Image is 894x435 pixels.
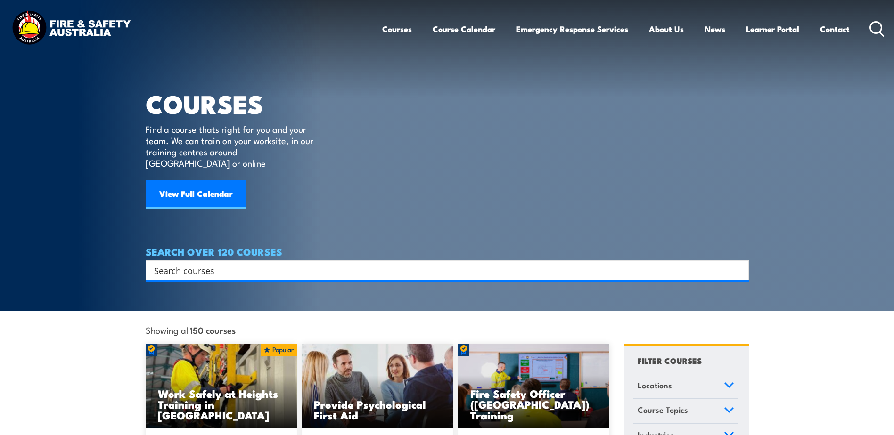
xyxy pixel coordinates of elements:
[302,344,453,429] img: Mental Health First Aid Training Course from Fire & Safety Australia
[158,388,285,420] h3: Work Safely at Heights Training in [GEOGRAPHIC_DATA]
[154,263,728,277] input: Search input
[458,344,610,429] img: Fire Safety Advisor
[314,399,441,420] h3: Provide Psychological First Aid
[633,374,738,399] a: Locations
[302,344,453,429] a: Provide Psychological First Aid
[146,180,246,209] a: View Full Calendar
[820,16,850,41] a: Contact
[146,344,297,429] a: Work Safely at Heights Training in [GEOGRAPHIC_DATA]
[382,16,412,41] a: Courses
[516,16,628,41] a: Emergency Response Services
[638,379,672,392] span: Locations
[470,388,598,420] h3: Fire Safety Officer ([GEOGRAPHIC_DATA]) Training
[146,123,318,169] p: Find a course thats right for you and your team. We can train on your worksite, in our training c...
[649,16,684,41] a: About Us
[746,16,799,41] a: Learner Portal
[638,354,702,367] h4: FILTER COURSES
[732,264,746,277] button: Search magnifier button
[433,16,495,41] a: Course Calendar
[146,344,297,429] img: Work Safely at Heights Training (1)
[190,323,236,336] strong: 150 courses
[146,92,327,114] h1: COURSES
[638,403,688,416] span: Course Topics
[705,16,725,41] a: News
[458,344,610,429] a: Fire Safety Officer ([GEOGRAPHIC_DATA]) Training
[146,246,749,257] h4: SEARCH OVER 120 COURSES
[146,325,236,335] span: Showing all
[156,264,730,277] form: Search form
[633,399,738,423] a: Course Topics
